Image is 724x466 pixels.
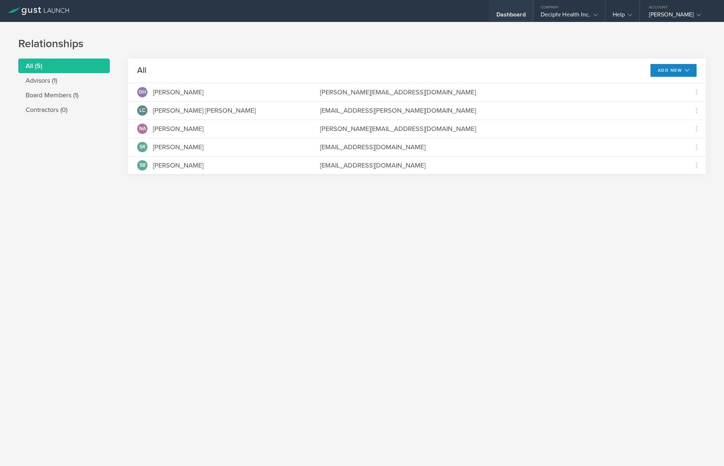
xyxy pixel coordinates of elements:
span: GH [139,90,146,95]
div: [PERSON_NAME] [153,142,203,152]
div: [PERSON_NAME] [153,124,203,134]
div: Help [613,11,632,22]
div: [PERSON_NAME][EMAIL_ADDRESS][DOMAIN_NAME] [320,124,678,134]
div: [PERSON_NAME] [649,11,711,22]
h1: Relationships [18,37,706,51]
div: [PERSON_NAME] [153,161,203,170]
div: Dashboard [496,11,526,22]
div: [EMAIL_ADDRESS][DOMAIN_NAME] [320,161,678,170]
iframe: Chat Widget [687,431,724,466]
li: Contractors (0) [18,102,110,117]
span: SR [139,144,146,150]
li: Board Members (1) [18,88,110,102]
span: LC [139,108,146,113]
div: [EMAIL_ADDRESS][DOMAIN_NAME] [320,142,678,152]
h2: All [137,65,146,76]
div: [PERSON_NAME] [153,87,203,97]
div: [PERSON_NAME][EMAIL_ADDRESS][DOMAIN_NAME] [320,87,678,97]
div: [PERSON_NAME] [PERSON_NAME] [153,106,256,115]
button: Add New [650,64,697,77]
li: Advisors (1) [18,73,110,88]
div: [EMAIL_ADDRESS][PERSON_NAME][DOMAIN_NAME] [320,106,678,115]
li: All (5) [18,59,110,73]
div: Deciphr Health Inc. [541,11,598,22]
span: SB [139,163,146,168]
span: NA [139,126,146,131]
